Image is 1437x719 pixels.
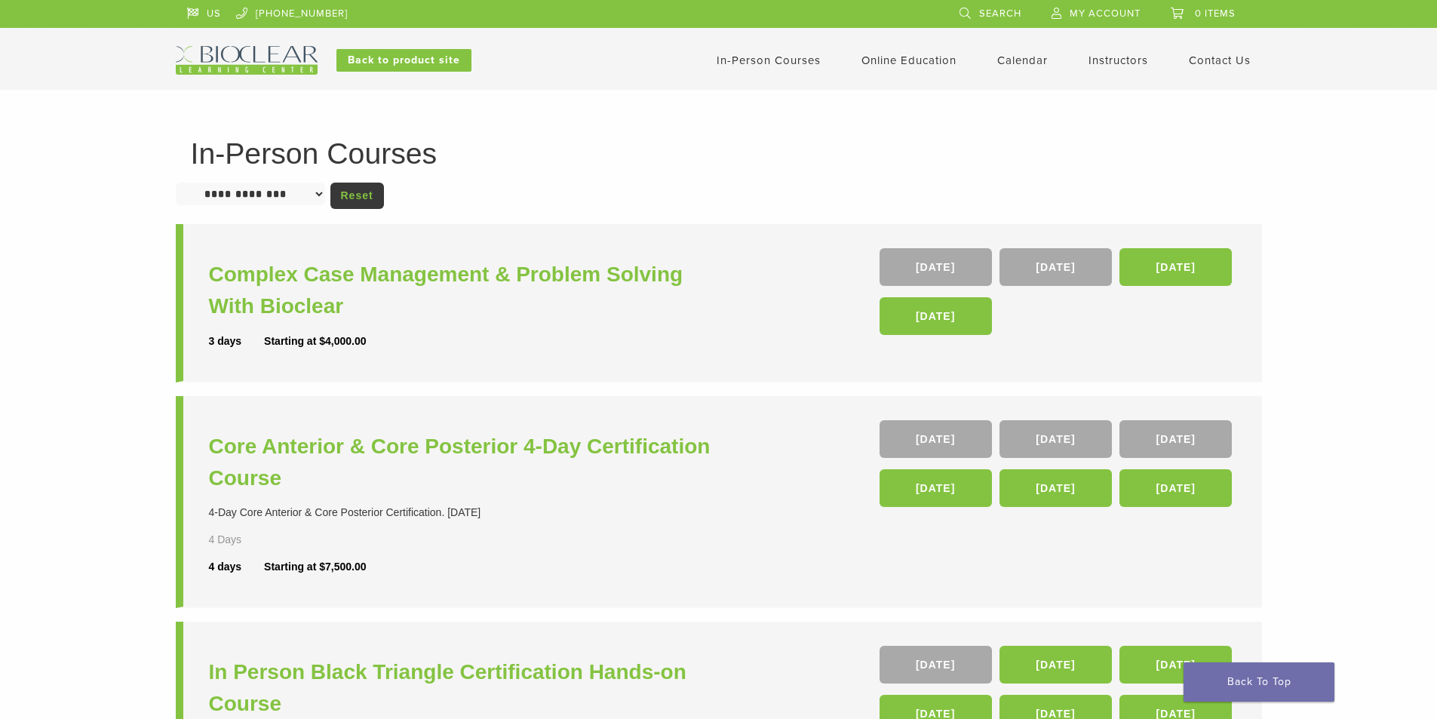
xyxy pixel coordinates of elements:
div: 3 days [209,333,265,349]
a: [DATE] [1119,420,1232,458]
div: Starting at $7,500.00 [264,559,366,575]
a: [DATE] [1119,248,1232,286]
a: [DATE] [999,248,1112,286]
span: My Account [1070,8,1141,20]
a: [DATE] [880,297,992,335]
a: [DATE] [880,646,992,684]
a: [DATE] [880,469,992,507]
h1: In-Person Courses [191,139,1247,168]
a: Online Education [861,54,956,67]
a: Reset [330,183,384,209]
div: , , , , , [880,420,1236,515]
a: [DATE] [1119,469,1232,507]
div: Starting at $4,000.00 [264,333,366,349]
a: Core Anterior & Core Posterior 4-Day Certification Course [209,431,723,494]
div: 4 days [209,559,265,575]
a: Contact Us [1189,54,1251,67]
a: [DATE] [880,420,992,458]
a: Calendar [997,54,1048,67]
a: [DATE] [999,420,1112,458]
a: [DATE] [880,248,992,286]
a: Complex Case Management & Problem Solving With Bioclear [209,259,723,322]
a: Instructors [1088,54,1148,67]
div: 4-Day Core Anterior & Core Posterior Certification. [DATE] [209,505,723,521]
span: 0 items [1195,8,1236,20]
a: In-Person Courses [717,54,821,67]
img: Bioclear [176,46,318,75]
div: 4 Days [209,532,286,548]
div: , , , [880,248,1236,343]
span: Search [979,8,1021,20]
a: Back To Top [1184,662,1334,702]
a: [DATE] [999,646,1112,684]
a: [DATE] [1119,646,1232,684]
a: [DATE] [999,469,1112,507]
a: Back to product site [336,49,471,72]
